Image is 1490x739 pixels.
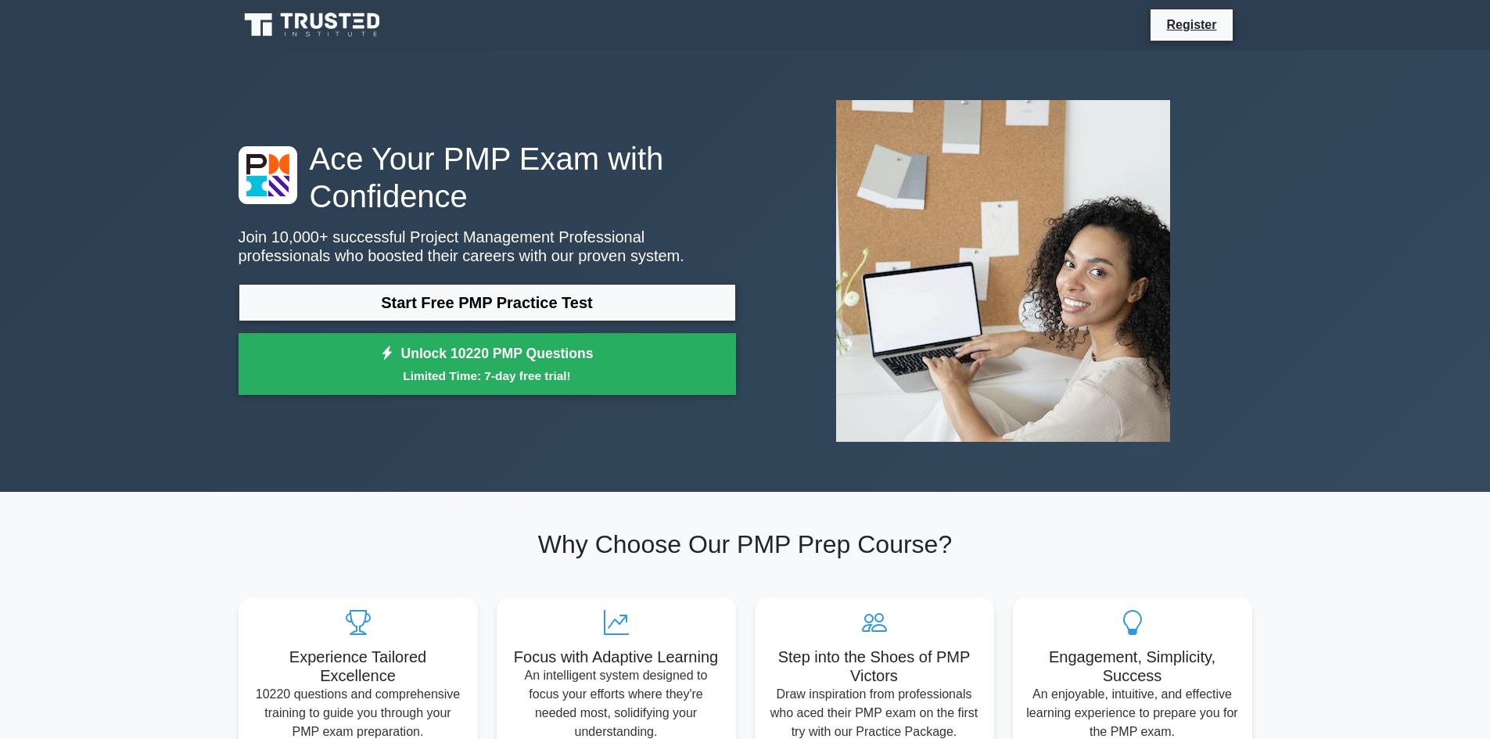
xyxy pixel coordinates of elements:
[239,284,736,321] a: Start Free PMP Practice Test
[239,529,1252,559] h2: Why Choose Our PMP Prep Course?
[239,228,736,265] p: Join 10,000+ successful Project Management Professional professionals who boosted their careers w...
[767,648,982,685] h5: Step into the Shoes of PMP Victors
[1025,648,1240,685] h5: Engagement, Simplicity, Success
[239,140,736,215] h1: Ace Your PMP Exam with Confidence
[509,648,723,666] h5: Focus with Adaptive Learning
[239,333,736,396] a: Unlock 10220 PMP QuestionsLimited Time: 7-day free trial!
[1157,15,1226,34] a: Register
[251,648,465,685] h5: Experience Tailored Excellence
[258,367,716,385] small: Limited Time: 7-day free trial!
